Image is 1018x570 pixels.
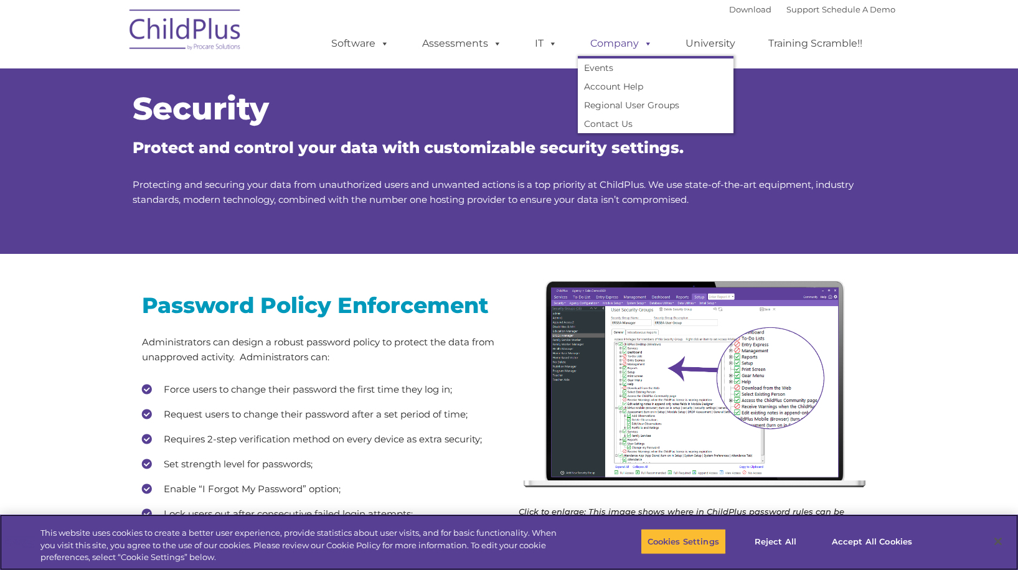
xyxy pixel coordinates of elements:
li: Lock users out after consecutive failed login attempts; [142,505,500,523]
button: Close [984,528,1012,555]
button: Accept All Cookies [825,528,919,554]
li: Request users to change their password after a set period of time; [142,405,500,424]
a: Account Help [578,77,733,96]
a: Training Scramble!! [756,31,875,56]
img: laptop [519,276,877,497]
button: Cookies Settings [641,528,726,554]
a: University [673,31,748,56]
em: Click to enlarge: This image shows where in ChildPlus password rules can be changed or set. [519,507,844,527]
div: This website uses cookies to create a better user experience, provide statistics about user visit... [40,527,560,564]
button: Reject All [737,528,814,554]
a: Download [729,4,771,14]
li: Requires 2-step verification method on every device as extra security; [142,430,500,449]
span: Security [133,90,269,128]
li: Force users to change their password the first time they log in; [142,380,500,399]
li: Set strength level for passwords; [142,455,500,474]
li: Enable “I Forgot My Password” option; [142,480,500,498]
a: Company [578,31,665,56]
a: IT [522,31,570,56]
a: Events [578,58,733,77]
a: Assessments [410,31,514,56]
a: Software [319,31,402,56]
p: Administrators can design a robust password policy to protect the data from unapproved activity. ... [142,335,500,365]
span: Protecting and securing your data from unauthorized users and unwanted actions is a top priority ... [133,179,854,205]
span: Password Policy Enforcement [142,292,489,319]
span: Protect and control your data with customizable security settings. [133,138,684,157]
font: | [729,4,895,14]
img: ChildPlus by Procare Solutions [123,1,248,63]
a: Contact Us [578,114,733,133]
a: Schedule A Demo [822,4,895,14]
a: Regional User Groups [578,96,733,114]
a: Support [786,4,819,14]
